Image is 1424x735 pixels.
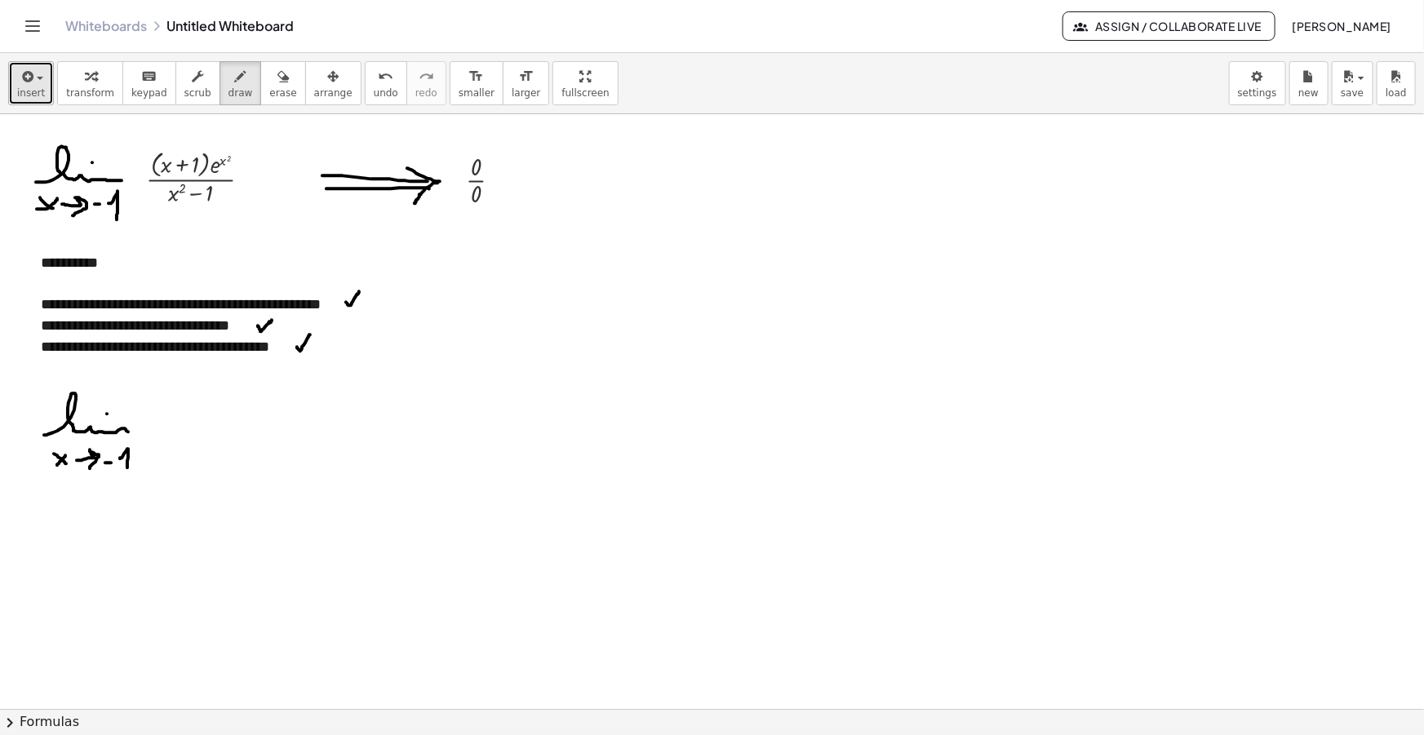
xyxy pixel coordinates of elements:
i: redo [419,67,434,86]
button: arrange [305,61,362,105]
span: [PERSON_NAME] [1292,19,1391,33]
button: settings [1229,61,1286,105]
span: erase [269,87,296,99]
i: keyboard [141,67,157,86]
span: settings [1238,87,1277,99]
button: undoundo [365,61,407,105]
button: format_sizesmaller [450,61,504,105]
span: redo [415,87,437,99]
span: keypad [131,87,167,99]
span: arrange [314,87,353,99]
a: Whiteboards [65,18,147,34]
button: new [1289,61,1329,105]
span: save [1341,87,1364,99]
button: fullscreen [552,61,618,105]
i: format_size [518,67,534,86]
span: new [1298,87,1319,99]
button: [PERSON_NAME] [1279,11,1404,41]
button: Toggle navigation [20,13,46,39]
span: draw [228,87,253,99]
button: format_sizelarger [503,61,549,105]
button: draw [220,61,262,105]
span: undo [374,87,398,99]
button: Assign / Collaborate Live [1062,11,1275,41]
i: format_size [468,67,484,86]
button: transform [57,61,123,105]
button: erase [260,61,305,105]
span: insert [17,87,45,99]
span: load [1386,87,1407,99]
span: Assign / Collaborate Live [1076,19,1262,33]
span: scrub [184,87,211,99]
span: transform [66,87,114,99]
button: redoredo [406,61,446,105]
button: insert [8,61,54,105]
span: larger [512,87,540,99]
button: save [1332,61,1373,105]
span: smaller [459,87,495,99]
button: load [1377,61,1416,105]
span: fullscreen [561,87,609,99]
button: scrub [175,61,220,105]
i: undo [378,67,393,86]
button: keyboardkeypad [122,61,176,105]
